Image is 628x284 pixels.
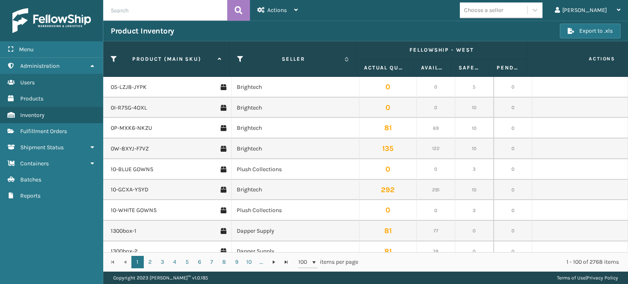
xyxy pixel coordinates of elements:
[417,221,455,241] td: 77
[364,46,520,54] label: Fellowship - West
[268,256,280,268] a: Go to the next page
[494,200,532,221] td: 0
[231,221,359,241] td: Dapper Supply
[359,241,417,262] td: 81
[455,180,494,200] td: 10
[111,206,157,215] a: 10-WHITE GOWNS
[283,259,290,265] span: Go to the last page
[111,227,136,235] a: 1300box-1
[557,275,585,281] a: Terms of Use
[111,165,153,174] a: 10-BLUE GOWNS
[494,118,532,138] td: 0
[557,272,618,284] div: |
[111,26,174,36] h3: Product Inventory
[20,128,67,135] span: Fulfillment Orders
[455,118,494,138] td: 10
[359,118,417,138] td: 81
[494,221,532,241] td: 0
[111,186,148,194] a: 10-GCXA-YSYD
[111,247,138,255] a: 1300box-2
[193,256,206,268] a: 6
[494,159,532,180] td: 0
[417,98,455,118] td: 0
[231,241,359,262] td: Dapper Supply
[455,241,494,262] td: 0
[131,256,144,268] a: 1
[231,118,359,138] td: Brightech
[280,256,293,268] a: Go to the last page
[231,256,243,268] a: 9
[231,200,359,221] td: Plush Collections
[494,98,532,118] td: 0
[455,98,494,118] td: 10
[417,118,455,138] td: 69
[231,138,359,159] td: Brightech
[113,272,208,284] p: Copyright 2023 [PERSON_NAME]™ v 1.0.185
[20,144,64,151] span: Shipment Status
[20,112,45,119] span: Inventory
[359,138,417,159] td: 135
[359,221,417,241] td: 81
[111,145,149,153] a: 0W-8XYJ-F7VZ
[298,258,311,266] span: 100
[12,8,91,33] img: logo
[144,256,156,268] a: 2
[494,241,532,262] td: 0
[111,83,147,91] a: 05-LZJ8-JYPK
[421,64,444,72] label: Available
[417,138,455,159] td: 122
[417,200,455,221] td: 0
[20,176,41,183] span: Batches
[417,241,455,262] td: 78
[359,200,417,221] td: 0
[169,256,181,268] a: 4
[20,79,35,86] span: Users
[111,124,152,132] a: 0P-MXK6-NKZU
[267,7,287,14] span: Actions
[417,159,455,180] td: 0
[494,77,532,98] td: 0
[298,256,359,268] span: items per page
[271,259,277,265] span: Go to the next page
[120,55,214,63] label: Product (MAIN SKU)
[455,138,494,159] td: 10
[231,159,359,180] td: Plush Collections
[231,77,359,98] td: Brightech
[455,159,494,180] td: 3
[459,64,481,72] label: Safety
[494,180,532,200] td: 0
[530,52,620,66] span: Actions
[231,180,359,200] td: Brightech
[560,24,621,38] button: Export to .xls
[497,64,519,72] label: Pending
[20,95,43,102] span: Products
[255,256,268,268] a: ...
[231,98,359,118] td: Brightech
[494,138,532,159] td: 0
[243,256,255,268] a: 10
[417,77,455,98] td: 0
[455,200,494,221] td: 3
[181,256,193,268] a: 5
[156,256,169,268] a: 3
[218,256,231,268] a: 8
[464,6,503,14] div: Choose a seller
[455,77,494,98] td: 5
[370,258,619,266] div: 1 - 100 of 2768 items
[417,180,455,200] td: 281
[455,221,494,241] td: 0
[359,159,417,180] td: 0
[206,256,218,268] a: 7
[359,77,417,98] td: 0
[20,192,40,199] span: Reports
[359,180,417,200] td: 292
[20,160,49,167] span: Containers
[19,46,33,53] span: Menu
[364,64,406,72] label: Actual Quantity
[20,62,59,69] span: Administration
[246,55,340,63] label: Seller
[111,104,147,112] a: 0I-R7SG-4OXL
[587,275,618,281] a: Privacy Policy
[359,98,417,118] td: 0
